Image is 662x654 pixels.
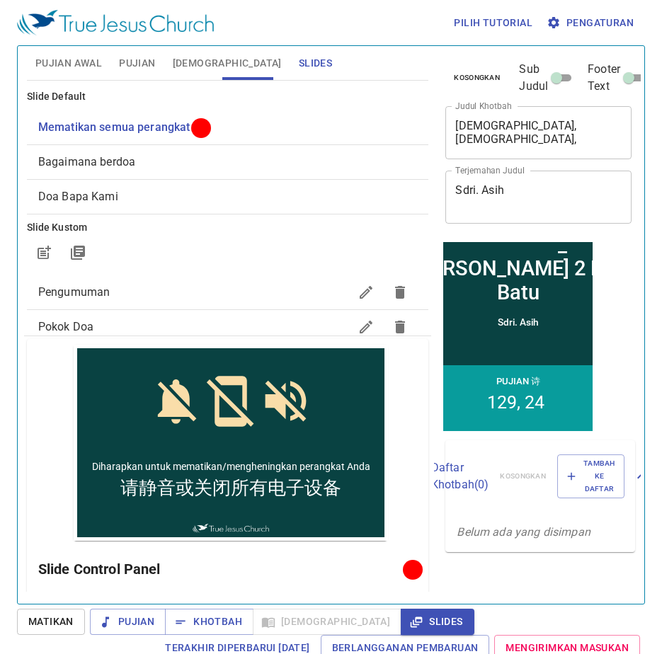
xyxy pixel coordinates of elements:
[445,440,635,513] div: Daftar Khotbah(0)KosongkanTambah ke Daftar
[28,613,74,631] span: Matikan
[38,320,93,333] span: Pokok Doa
[38,120,190,134] span: [object Object]
[544,10,639,36] button: Pengaturan
[17,609,85,635] button: Matikan
[557,454,624,499] button: Tambah ke Daftar
[47,154,81,174] li: 129
[101,613,154,631] span: Pujian
[519,61,548,95] span: Sub Judul
[38,285,110,299] span: Pengumuman
[457,525,590,539] i: Belum ada yang disimpan
[455,183,622,210] textarea: Sdri. Asih
[119,179,195,189] img: True Jesus Church
[588,61,620,95] span: Footer Text
[165,609,253,635] button: Khotbah
[27,89,429,105] h6: Slide Default
[38,155,135,168] span: [object Object]
[27,110,429,144] div: Mematikan semua perangkat
[17,10,214,35] img: True Jesus Church
[27,180,429,214] div: Doa Bapa Kami
[38,558,409,580] h6: Slide Control Panel
[58,78,99,89] div: Sdri. Asih
[27,220,429,236] h6: Slide Kustom
[57,137,101,149] p: Pujian 诗
[38,190,118,203] span: [object Object]
[440,239,596,435] iframe: from-child
[18,116,297,127] span: Diharapkan untuk mematikan/mengheningkan perangkat Anda
[299,54,332,72] span: Slides
[455,119,622,146] textarea: [DEMOGRAPHIC_DATA], [DEMOGRAPHIC_DATA], [PERSON_NAME] 2 Loh Batu
[47,131,268,156] span: 请静音或关闭所有电子设备
[27,145,429,179] div: Bagaimana berdoa
[454,14,532,32] span: Pilih tutorial
[27,275,429,309] div: Pengumuman
[90,609,166,635] button: Pujian
[176,613,242,631] span: Khotbah
[431,459,489,493] p: Daftar Khotbah ( 0 )
[454,71,500,84] span: Kosongkan
[448,10,538,36] button: Pilih tutorial
[549,14,634,32] span: Pengaturan
[566,457,615,496] span: Tambah ke Daftar
[412,613,462,631] span: Slides
[401,609,474,635] button: Slides
[27,310,429,344] div: Pokok Doa
[173,54,282,72] span: [DEMOGRAPHIC_DATA]
[85,154,105,174] li: 24
[445,69,508,86] button: Kosongkan
[35,54,102,72] span: Pujian Awal
[119,54,155,72] span: Pujian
